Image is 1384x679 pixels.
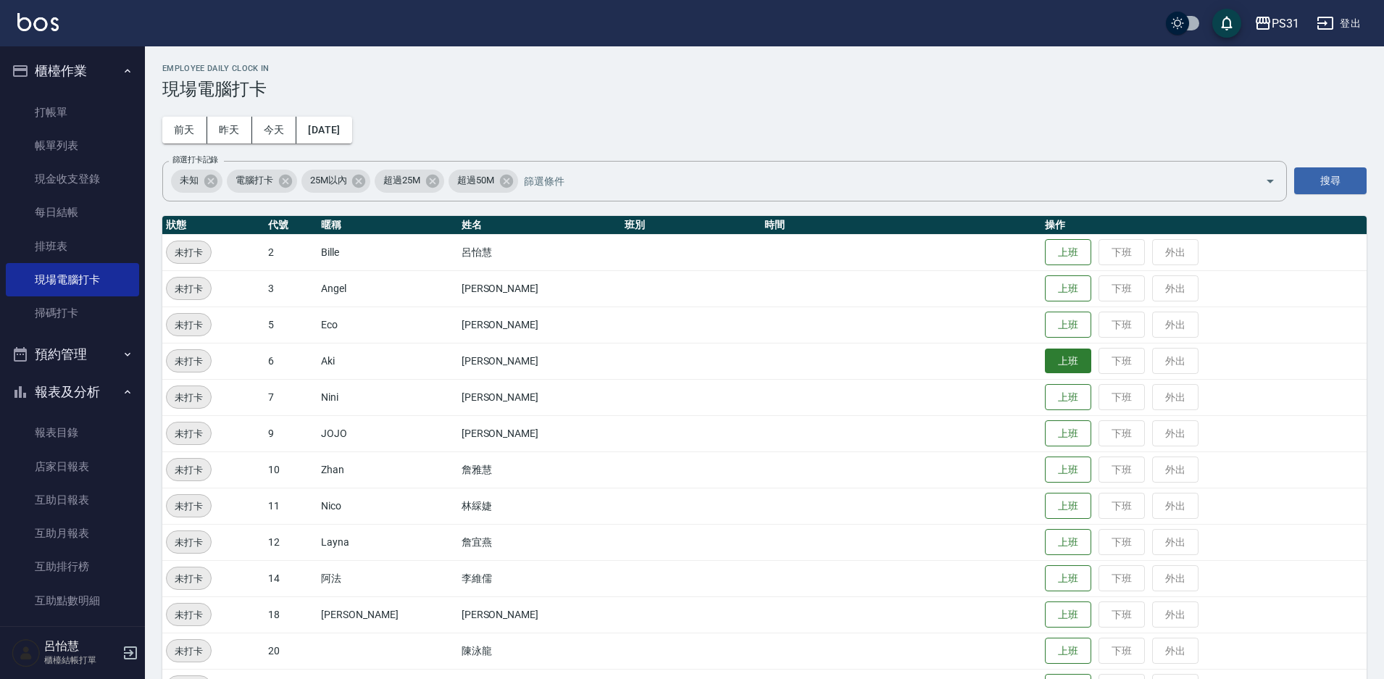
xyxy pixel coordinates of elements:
[171,170,222,193] div: 未知
[6,450,139,483] a: 店家日報表
[264,633,317,669] td: 20
[6,162,139,196] a: 現金收支登錄
[167,245,211,260] span: 未打卡
[458,270,621,307] td: [PERSON_NAME]
[264,270,317,307] td: 3
[317,234,457,270] td: Bille
[167,426,211,441] span: 未打卡
[6,336,139,373] button: 預約管理
[264,234,317,270] td: 2
[167,281,211,296] span: 未打卡
[1045,565,1091,592] button: 上班
[317,379,457,415] td: Nini
[264,451,317,488] td: 10
[6,416,139,449] a: 報表目錄
[458,560,621,596] td: 李維儒
[264,307,317,343] td: 5
[6,483,139,517] a: 互助日報表
[227,173,282,188] span: 電腦打卡
[621,216,761,235] th: 班別
[6,296,139,330] a: 掃碼打卡
[44,639,118,654] h5: 呂怡慧
[44,654,118,667] p: 櫃檯結帳打單
[1045,384,1091,411] button: 上班
[252,117,297,143] button: 今天
[167,317,211,333] span: 未打卡
[458,488,621,524] td: 林綵婕
[375,173,429,188] span: 超過25M
[6,96,139,129] a: 打帳單
[1294,167,1367,194] button: 搜尋
[6,129,139,162] a: 帳單列表
[227,170,297,193] div: 電腦打卡
[1045,349,1091,374] button: 上班
[6,263,139,296] a: 現場電腦打卡
[317,596,457,633] td: [PERSON_NAME]
[264,596,317,633] td: 18
[167,607,211,622] span: 未打卡
[162,64,1367,73] h2: Employee Daily Clock In
[1248,9,1305,38] button: PS31
[1259,170,1282,193] button: Open
[167,571,211,586] span: 未打卡
[6,373,139,411] button: 報表及分析
[167,354,211,369] span: 未打卡
[296,117,351,143] button: [DATE]
[167,390,211,405] span: 未打卡
[458,415,621,451] td: [PERSON_NAME]
[1045,420,1091,447] button: 上班
[6,230,139,263] a: 排班表
[301,173,356,188] span: 25M以內
[317,343,457,379] td: Aki
[6,584,139,617] a: 互助點數明細
[17,13,59,31] img: Logo
[6,52,139,90] button: 櫃檯作業
[167,499,211,514] span: 未打卡
[458,343,621,379] td: [PERSON_NAME]
[458,216,621,235] th: 姓名
[167,535,211,550] span: 未打卡
[162,216,264,235] th: 狀態
[264,488,317,524] td: 11
[1045,275,1091,302] button: 上班
[162,79,1367,99] h3: 現場電腦打卡
[6,617,139,651] a: 互助業績報表
[207,117,252,143] button: 昨天
[6,550,139,583] a: 互助排行榜
[171,173,207,188] span: 未知
[458,633,621,669] td: 陳泳龍
[6,196,139,229] a: 每日結帳
[317,524,457,560] td: Layna
[167,462,211,478] span: 未打卡
[1045,638,1091,665] button: 上班
[520,168,1240,193] input: 篩選條件
[12,638,41,667] img: Person
[317,488,457,524] td: Nico
[458,307,621,343] td: [PERSON_NAME]
[162,117,207,143] button: 前天
[1045,493,1091,520] button: 上班
[1212,9,1241,38] button: save
[449,170,518,193] div: 超過50M
[317,216,457,235] th: 暱稱
[1045,239,1091,266] button: 上班
[264,560,317,596] td: 14
[449,173,503,188] span: 超過50M
[264,216,317,235] th: 代號
[1311,10,1367,37] button: 登出
[1045,601,1091,628] button: 上班
[1045,529,1091,556] button: 上班
[1272,14,1299,33] div: PS31
[458,596,621,633] td: [PERSON_NAME]
[1041,216,1367,235] th: 操作
[264,415,317,451] td: 9
[317,415,457,451] td: JOJO
[317,451,457,488] td: Zhan
[375,170,444,193] div: 超過25M
[1045,457,1091,483] button: 上班
[6,517,139,550] a: 互助月報表
[264,379,317,415] td: 7
[317,307,457,343] td: Eco
[317,560,457,596] td: 阿法
[458,451,621,488] td: 詹雅慧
